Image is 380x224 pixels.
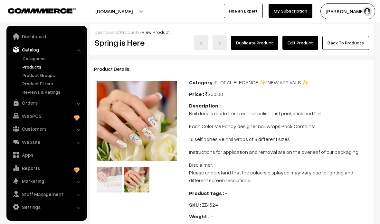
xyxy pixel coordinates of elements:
[189,102,221,109] b: Description :
[8,136,85,148] a: Website
[225,190,227,196] span: -
[189,79,215,86] b: Category :
[202,201,220,208] span: ZB16241
[8,175,85,187] a: Marketing
[224,4,263,18] a: Hire an Expert
[97,167,122,193] img: 17446857431819IMG_4463.jpg
[124,167,150,193] img: 17446857923465IMG_4462.jpg
[210,213,213,219] span: -
[189,162,213,168] span: Disclaimer:
[94,66,137,72] span: Product Details
[189,201,201,208] b: SKU :
[218,41,222,45] img: right-arrow.png
[8,6,64,14] a: COMMMERCE
[21,80,85,87] a: Product Filters
[8,97,85,108] a: Orders
[189,136,290,142] span: 16 self adhesive nail wraps of 8 different sizes
[282,36,318,50] a: Edit Product
[189,79,370,86] div: FLORAL ELEGANCE ✨, NEW ARRIVALS ✨
[269,4,312,18] a: My Subscription
[8,44,85,55] a: Catalog
[199,41,203,45] img: left-arrow.png
[8,110,85,122] a: WebPOS
[8,162,85,174] a: Reports
[231,36,278,50] a: Duplicate Product
[8,31,85,42] a: Dashboard
[142,29,170,35] span: View Product
[189,190,224,196] b: Product Tags :
[21,63,85,70] a: Products
[21,55,85,62] a: Categories
[189,90,370,98] div: 250.00
[21,72,85,79] a: Product Groups
[189,213,209,219] b: Weight :
[320,3,375,19] button: [PERSON_NAME]…
[8,188,85,200] a: Staff Management
[95,29,118,35] a: Dashboard
[95,29,369,35] div: / /
[73,3,155,19] button: [DOMAIN_NAME]
[8,201,85,213] a: Settings
[189,91,204,97] b: Price :
[21,89,85,95] a: Reviews & Ratings
[8,123,85,135] a: Customers
[322,36,369,50] a: Back To Products
[189,123,315,129] span: Each Color Me Fancy designer nail wraps Pack Contains:
[189,169,353,183] span: Please understand that the colours displayed may vary due to lighting and different screen resolu...
[8,149,85,161] a: Apps
[8,8,76,13] img: COMMMERCE
[362,6,372,16] img: user
[120,29,140,35] a: Products
[97,81,177,161] img: 17446857923465IMG_4462.jpg
[95,38,180,48] h2: Spring is Here
[189,109,370,117] p: Nail decals made from real nail polish, just peel, stick and file!
[189,149,358,155] span: Instructions for application and removal are on the overleaf of our packaging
